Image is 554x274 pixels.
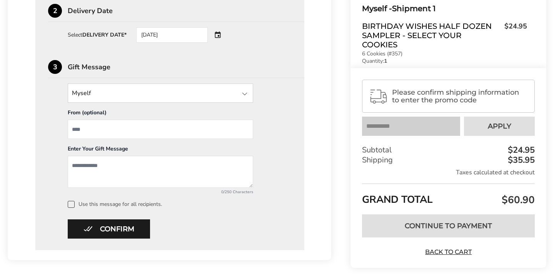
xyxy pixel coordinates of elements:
div: Enter Your Gift Message [68,145,253,156]
div: 0/250 Characters [68,189,253,195]
span: $60.90 [500,193,535,206]
span: Please confirm shipping information to enter the promo code [392,89,528,104]
input: From [68,120,253,139]
div: From (optional) [68,109,253,120]
div: [DATE] [136,27,208,43]
div: Shipment 1 [362,2,527,15]
div: GRAND TOTAL [362,184,535,209]
div: Shipping [362,155,535,165]
span: Birthday Wishes Half Dozen Sampler - Select Your Cookies [362,22,501,49]
div: 3 [48,60,62,74]
div: Select [68,32,127,38]
span: Apply [488,123,511,130]
strong: 1 [384,57,387,65]
a: Birthday Wishes Half Dozen Sampler - Select Your Cookies$24.95 [362,22,527,49]
div: $24.95 [506,146,535,154]
p: Quantity: [362,58,527,64]
button: Apply [464,117,535,136]
div: Taxes calculated at checkout [362,168,535,177]
span: $24.95 [501,22,527,47]
p: 6 Cookies (#357) [362,51,527,57]
button: Continue to Payment [362,214,535,237]
div: Subtotal [362,145,535,155]
label: Use this message for all recipients. [68,201,292,208]
div: 2 [48,4,62,18]
div: $35.95 [506,156,535,164]
textarea: Add a message [68,156,253,188]
div: Gift Message [68,63,304,70]
a: Back to Cart [422,248,476,256]
strong: DELIVERY DATE* [82,31,127,38]
button: Confirm button [68,219,150,239]
input: State [68,84,253,103]
div: Delivery Date [68,7,304,14]
span: Myself - [362,4,392,13]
